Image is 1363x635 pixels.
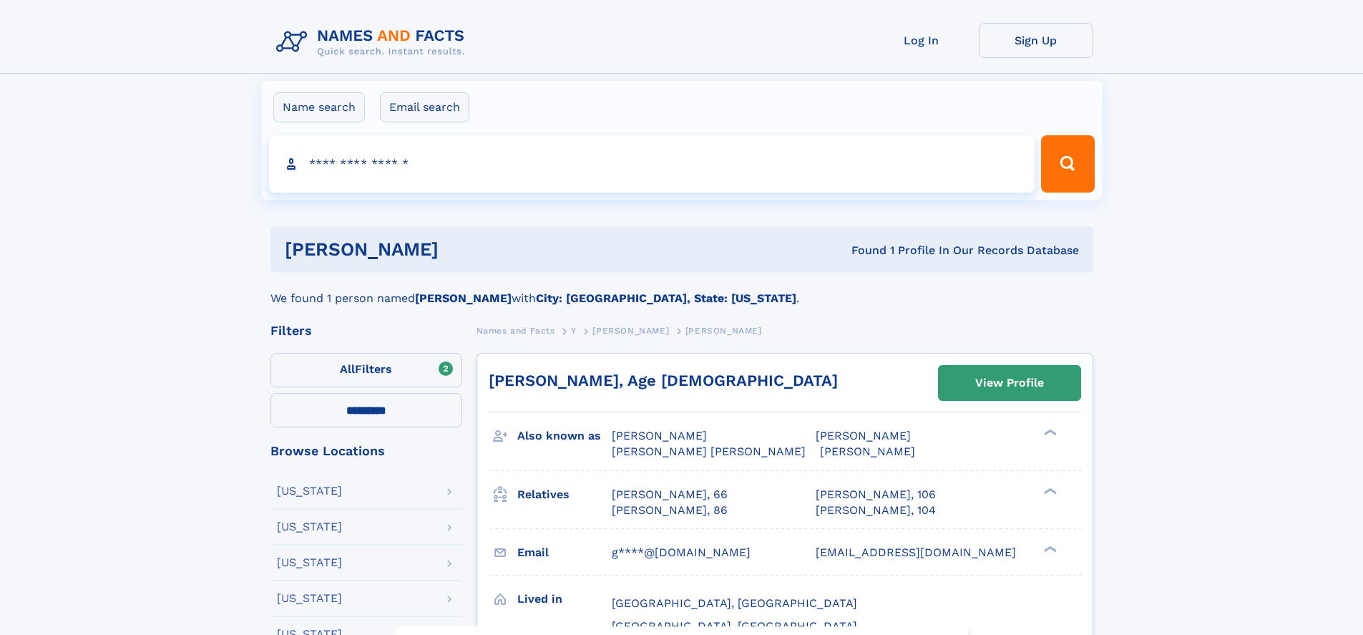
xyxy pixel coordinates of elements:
div: Filters [270,324,462,337]
div: ❯ [1040,486,1057,495]
label: Email search [380,92,469,122]
span: [PERSON_NAME] [816,429,911,442]
span: [GEOGRAPHIC_DATA], [GEOGRAPHIC_DATA] [612,596,857,610]
a: [PERSON_NAME] [592,321,669,339]
span: [PERSON_NAME] [820,445,915,458]
div: ❯ [1040,428,1057,437]
input: search input [269,135,1035,193]
div: ❯ [1040,544,1057,553]
a: Sign Up [979,23,1093,58]
img: Logo Names and Facts [270,23,477,62]
a: [PERSON_NAME], 106 [816,487,936,503]
span: [PERSON_NAME] [592,326,669,336]
div: [US_STATE] [277,557,342,568]
a: Y [571,321,577,339]
a: [PERSON_NAME], 86 [612,503,728,518]
div: View Profile [975,367,1044,399]
span: [PERSON_NAME] [612,429,707,442]
span: All [340,362,355,376]
a: Names and Facts [477,321,555,339]
h3: Relatives [517,483,612,507]
b: [PERSON_NAME] [415,291,512,305]
a: [PERSON_NAME], 66 [612,487,728,503]
span: [PERSON_NAME] [685,326,762,336]
h3: Email [517,541,612,565]
label: Name search [273,92,365,122]
h3: Also known as [517,424,612,448]
div: Found 1 Profile In Our Records Database [645,243,1079,258]
div: Browse Locations [270,445,462,457]
div: [US_STATE] [277,521,342,533]
div: [US_STATE] [277,593,342,604]
span: [EMAIL_ADDRESS][DOMAIN_NAME] [816,546,1016,559]
a: View Profile [939,366,1080,400]
div: We found 1 person named with . [270,273,1093,307]
b: City: [GEOGRAPHIC_DATA], State: [US_STATE] [536,291,796,305]
span: Y [571,326,577,336]
h3: Lived in [517,587,612,611]
button: Search Button [1041,135,1094,193]
span: [PERSON_NAME] [PERSON_NAME] [612,445,806,458]
a: [PERSON_NAME], 104 [816,503,936,518]
a: [PERSON_NAME], Age [DEMOGRAPHIC_DATA] [489,372,838,389]
a: Log In [864,23,979,58]
span: [GEOGRAPHIC_DATA], [GEOGRAPHIC_DATA] [612,619,857,633]
div: [US_STATE] [277,485,342,497]
h1: [PERSON_NAME] [285,241,645,258]
label: Filters [270,353,462,387]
